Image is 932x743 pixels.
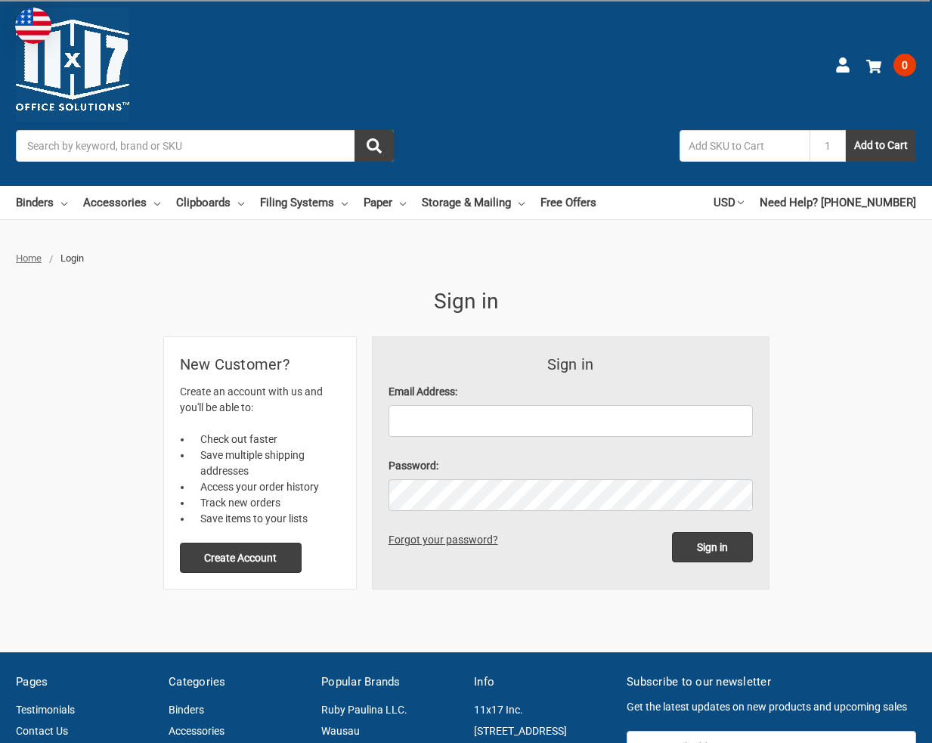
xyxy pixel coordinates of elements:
[180,543,302,573] button: Create Account
[180,353,340,376] h2: New Customer?
[16,8,129,122] img: 11x17.com
[169,725,224,737] a: Accessories
[16,725,68,737] a: Contact Us
[164,286,769,317] h1: Sign in
[672,532,753,562] input: Sign in
[321,673,458,691] h5: Popular Brands
[714,186,744,219] a: USD
[807,702,932,743] iframe: Google Customer Reviews
[60,252,84,264] span: Login
[474,673,611,691] h5: Info
[389,458,753,474] label: Password:
[364,186,406,219] a: Paper
[83,186,160,219] a: Accessories
[169,704,204,716] a: Binders
[321,704,407,716] a: Ruby Paulina LLC.
[192,479,340,495] li: Access your order history
[192,447,340,479] li: Save multiple shipping addresses
[16,704,75,716] a: Testimonials
[180,384,340,416] p: Create an account with us and you'll be able to:
[260,186,348,219] a: Filing Systems
[169,673,305,691] h5: Categories
[389,353,753,376] h3: Sign in
[893,54,916,76] span: 0
[627,699,916,715] p: Get the latest updates on new products and upcoming sales
[422,186,525,219] a: Storage & Mailing
[16,130,394,162] input: Search by keyword, brand or SKU
[389,384,753,400] label: Email Address:
[627,673,916,691] h5: Subscribe to our newsletter
[540,186,596,219] a: Free Offers
[16,252,42,264] a: Home
[15,8,51,44] img: duty and tax information for United States
[16,186,67,219] a: Binders
[192,511,340,527] li: Save items to your lists
[180,551,302,563] a: Create Account
[176,186,244,219] a: Clipboards
[192,495,340,511] li: Track new orders
[760,186,916,219] a: Need Help? [PHONE_NUMBER]
[680,130,810,162] input: Add SKU to Cart
[321,725,360,737] a: Wausau
[192,432,340,447] li: Check out faster
[16,673,153,691] h5: Pages
[389,534,503,546] a: Forgot your password?
[866,45,916,85] a: 0
[846,130,916,162] button: Add to Cart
